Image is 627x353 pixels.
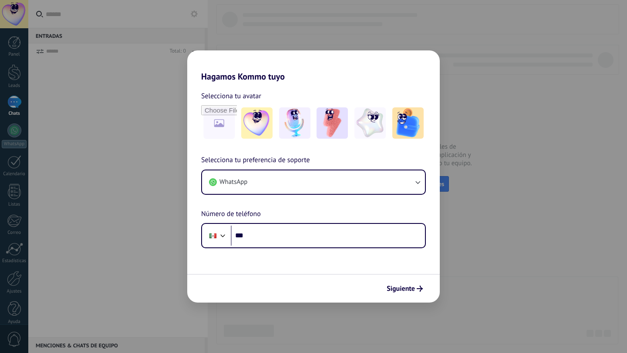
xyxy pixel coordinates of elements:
[241,107,273,139] img: -1.jpeg
[387,286,415,292] span: Siguiente
[202,170,425,194] button: WhatsApp
[317,107,348,139] img: -3.jpeg
[354,107,386,139] img: -4.jpeg
[201,209,261,220] span: Número de teléfono
[201,90,261,102] span: Selecciona tu avatar
[383,281,427,296] button: Siguiente
[279,107,310,139] img: -2.jpeg
[201,155,310,166] span: Selecciona tu preferencia de soporte
[187,50,440,82] h2: Hagamos Kommo tuyo
[392,107,424,139] img: -5.jpeg
[205,226,221,245] div: Mexico: + 52
[219,178,247,186] span: WhatsApp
